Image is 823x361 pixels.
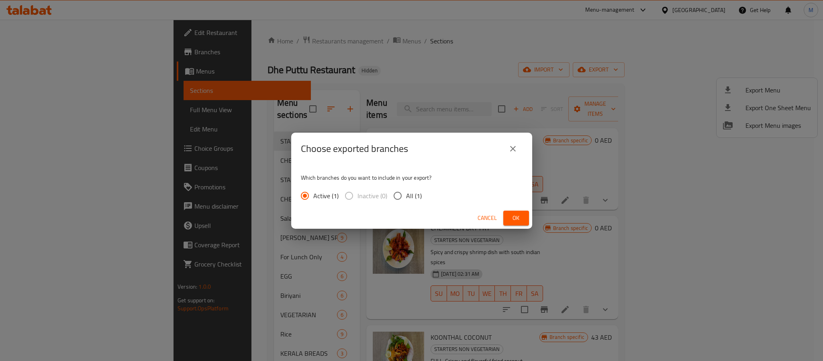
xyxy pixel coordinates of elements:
[478,213,497,223] span: Cancel
[510,213,523,223] span: Ok
[503,139,523,158] button: close
[301,142,408,155] h2: Choose exported branches
[313,191,339,201] span: Active (1)
[503,211,529,226] button: Ok
[357,191,387,201] span: Inactive (0)
[406,191,422,201] span: All (1)
[474,211,500,226] button: Cancel
[301,174,523,182] p: Which branches do you want to include in your export?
